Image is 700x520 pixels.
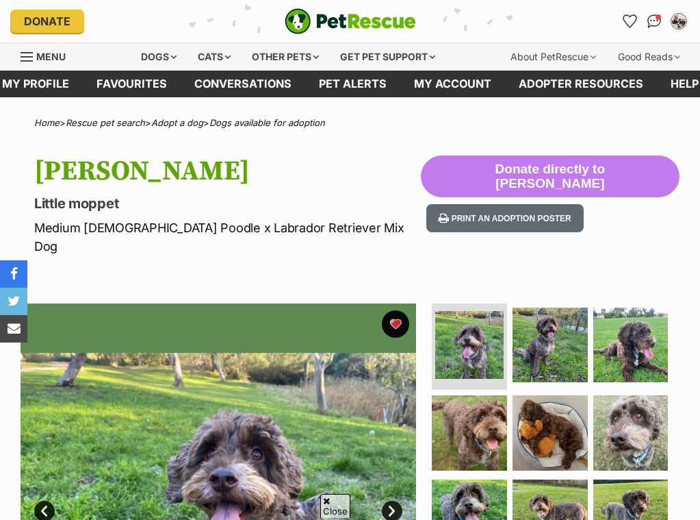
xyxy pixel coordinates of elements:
[34,156,421,187] h1: [PERSON_NAME]
[131,43,186,71] div: Dogs
[513,308,588,383] img: Photo of Milo Russelton
[435,311,504,380] img: Photo of Milo Russelton
[151,117,203,128] a: Adopt a dog
[643,10,665,32] a: Conversations
[330,43,445,71] div: Get pet support
[181,71,305,97] a: conversations
[188,43,240,71] div: Cats
[285,8,416,34] a: PetRescue
[432,395,507,471] img: Photo of Milo Russelton
[305,71,400,97] a: Pet alerts
[400,71,505,97] a: My account
[426,204,584,232] button: Print an adoption poster
[242,43,328,71] div: Other pets
[34,117,60,128] a: Home
[34,219,421,256] p: Medium [DEMOGRAPHIC_DATA] Poodle x Labrador Retriever Mix Dog
[513,395,588,471] img: Photo of Milo Russelton
[501,43,606,71] div: About PetRescue
[36,51,66,62] span: Menu
[209,117,325,128] a: Dogs available for adoption
[672,14,686,28] img: Jo Adams profile pic
[593,395,669,471] img: Photo of Milo Russelton
[668,10,690,32] button: My account
[505,71,657,97] a: Adopter resources
[285,8,416,34] img: logo-e224e6f780fb5917bec1dbf3a21bbac754714ae5b6737aabdf751b685950b380.svg
[647,14,662,28] img: chat-41dd97257d64d25036548639549fe6c8038ab92f7586957e7f3b1b290dea8141.svg
[608,43,690,71] div: Good Reads
[382,310,409,338] button: favourite
[10,10,84,33] a: Donate
[421,156,679,198] button: Donate directly to [PERSON_NAME]
[34,194,421,213] p: Little moppet
[593,308,669,383] img: Photo of Milo Russelton
[83,71,181,97] a: Favourites
[619,10,690,32] ul: Account quick links
[66,117,145,128] a: Rescue pet search
[21,43,75,68] a: Menu
[619,10,640,32] a: Favourites
[320,494,350,518] span: Close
